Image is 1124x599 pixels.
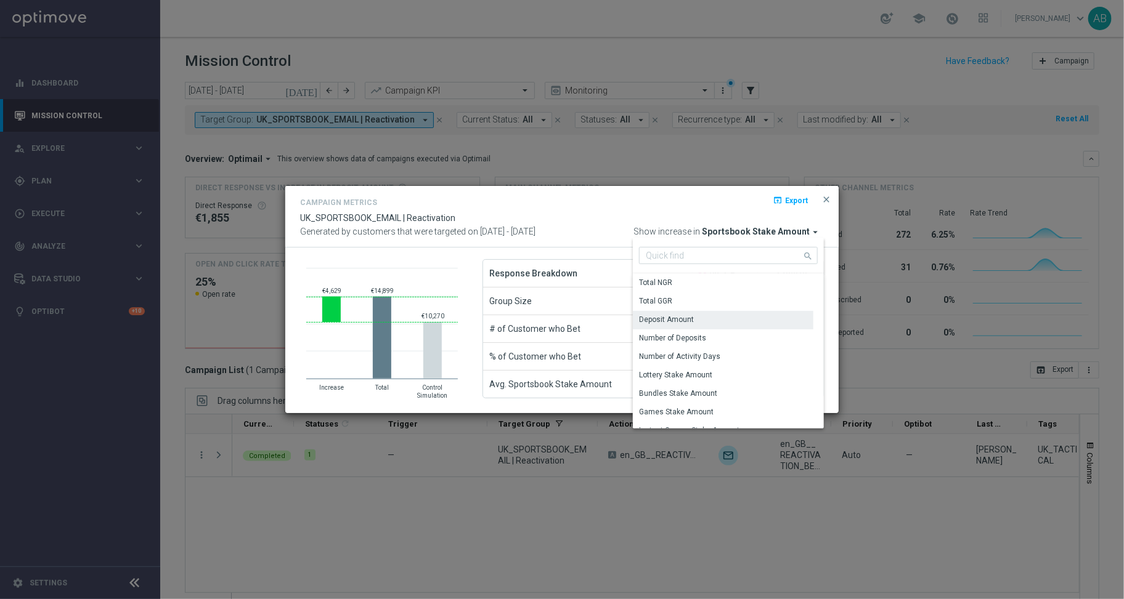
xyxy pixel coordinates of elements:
[633,403,813,422] div: Press SPACE to select this row.
[633,385,813,403] div: Press SPACE to select this row.
[639,247,818,264] input: Quick find
[702,227,810,238] span: Sportsbook Stake Amount
[633,292,813,311] div: Press SPACE to select this row.
[773,195,783,205] i: open_in_browser
[821,195,831,204] span: close
[421,313,444,320] text: €10,270
[639,351,720,362] div: Number of Activity Days
[810,227,821,238] i: arrow_drop_down
[639,369,712,380] div: Lottery Stake Amount
[633,348,813,366] div: Press SPACE to select this row.
[633,274,813,292] div: Press SPACE to select this row.
[371,287,394,294] text: €14,899
[772,193,809,207] button: open_in_browser Export
[489,315,580,342] span: # of Customer who Bet
[639,406,714,417] div: Games Stake Amount
[300,227,478,236] span: Generated by customers that were targeted on
[418,384,448,399] text: Control Simulation
[803,248,814,262] i: search
[489,260,577,287] span: Response Breakdown
[633,311,813,329] div: Press SPACE to select this row.
[639,332,706,344] div: Number of Deposits
[375,384,389,391] text: Total
[639,277,672,288] div: Total NGR
[785,196,808,205] span: Export
[633,227,700,238] span: Show increase in
[639,295,672,307] div: Total GGR
[322,287,341,294] text: €4,629
[639,388,717,399] div: Bundles Stake Amount
[639,314,694,325] div: Deposit Amount
[489,343,581,370] span: % of Customer who Bet
[489,371,612,398] span: Avg. Sportsbook Stake Amount
[639,425,739,436] div: Instant Games Stake Amount
[300,198,377,207] h4: Campaign Metrics
[633,422,813,440] div: Press SPACE to select this row.
[319,384,344,391] text: Increase
[480,227,536,236] span: [DATE] - [DATE]
[300,213,455,223] span: UK_SPORTSBOOK_EMAIL | Reactivation
[702,227,824,238] button: Sportsbook Stake Amount arrow_drop_down
[633,329,813,348] div: Press SPACE to select this row.
[633,366,813,385] div: Press SPACE to select this row.
[489,287,532,315] span: Group Size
